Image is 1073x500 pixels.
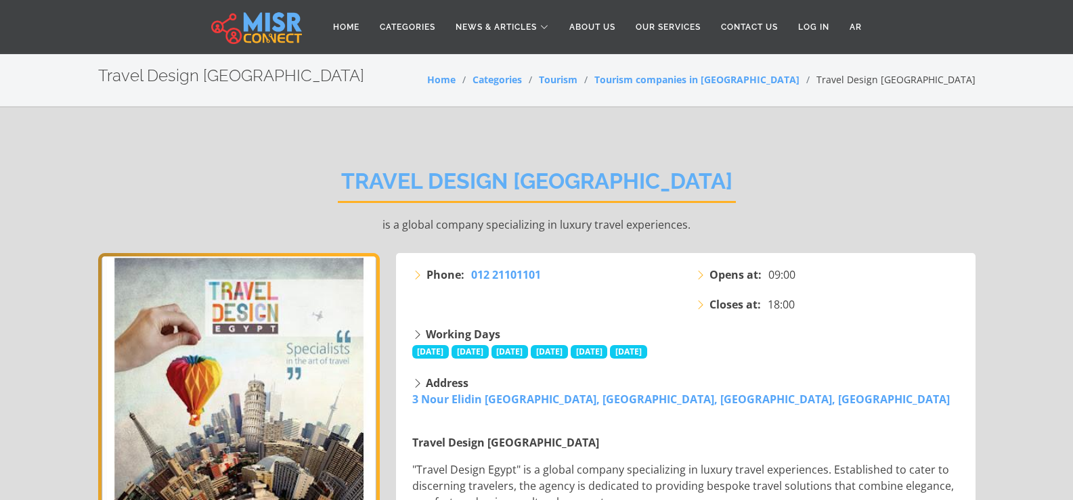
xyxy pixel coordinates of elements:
[768,296,795,313] span: 18:00
[370,14,445,40] a: Categories
[800,72,976,87] li: Travel Design [GEOGRAPHIC_DATA]
[768,267,795,283] span: 09:00
[473,73,522,86] a: Categories
[571,345,608,359] span: [DATE]
[594,73,800,86] a: Tourism companies in [GEOGRAPHIC_DATA]
[610,345,647,359] span: [DATE]
[711,14,788,40] a: Contact Us
[491,345,529,359] span: [DATE]
[338,168,736,203] h2: Travel Design [GEOGRAPHIC_DATA]
[709,267,762,283] strong: Opens at:
[211,10,302,44] img: main.misr_connect
[98,217,976,233] p: is a global company specializing in luxury travel experiences.
[98,66,364,86] h2: Travel Design [GEOGRAPHIC_DATA]
[788,14,839,40] a: Log in
[427,73,456,86] a: Home
[709,296,761,313] strong: Closes at:
[412,392,950,407] a: 3 Nour Elidin [GEOGRAPHIC_DATA], [GEOGRAPHIC_DATA], [GEOGRAPHIC_DATA], [GEOGRAPHIC_DATA]
[426,327,500,342] strong: Working Days
[323,14,370,40] a: Home
[452,345,489,359] span: [DATE]
[445,14,559,40] a: News & Articles
[839,14,872,40] a: AR
[412,345,450,359] span: [DATE]
[426,267,464,283] strong: Phone:
[539,73,577,86] a: Tourism
[531,345,568,359] span: [DATE]
[559,14,626,40] a: About Us
[471,267,541,283] a: 012 21101101
[471,267,541,282] span: 012 21101101
[626,14,711,40] a: Our Services
[426,376,468,390] strong: Address
[456,21,537,33] span: News & Articles
[412,435,599,450] strong: Travel Design [GEOGRAPHIC_DATA]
